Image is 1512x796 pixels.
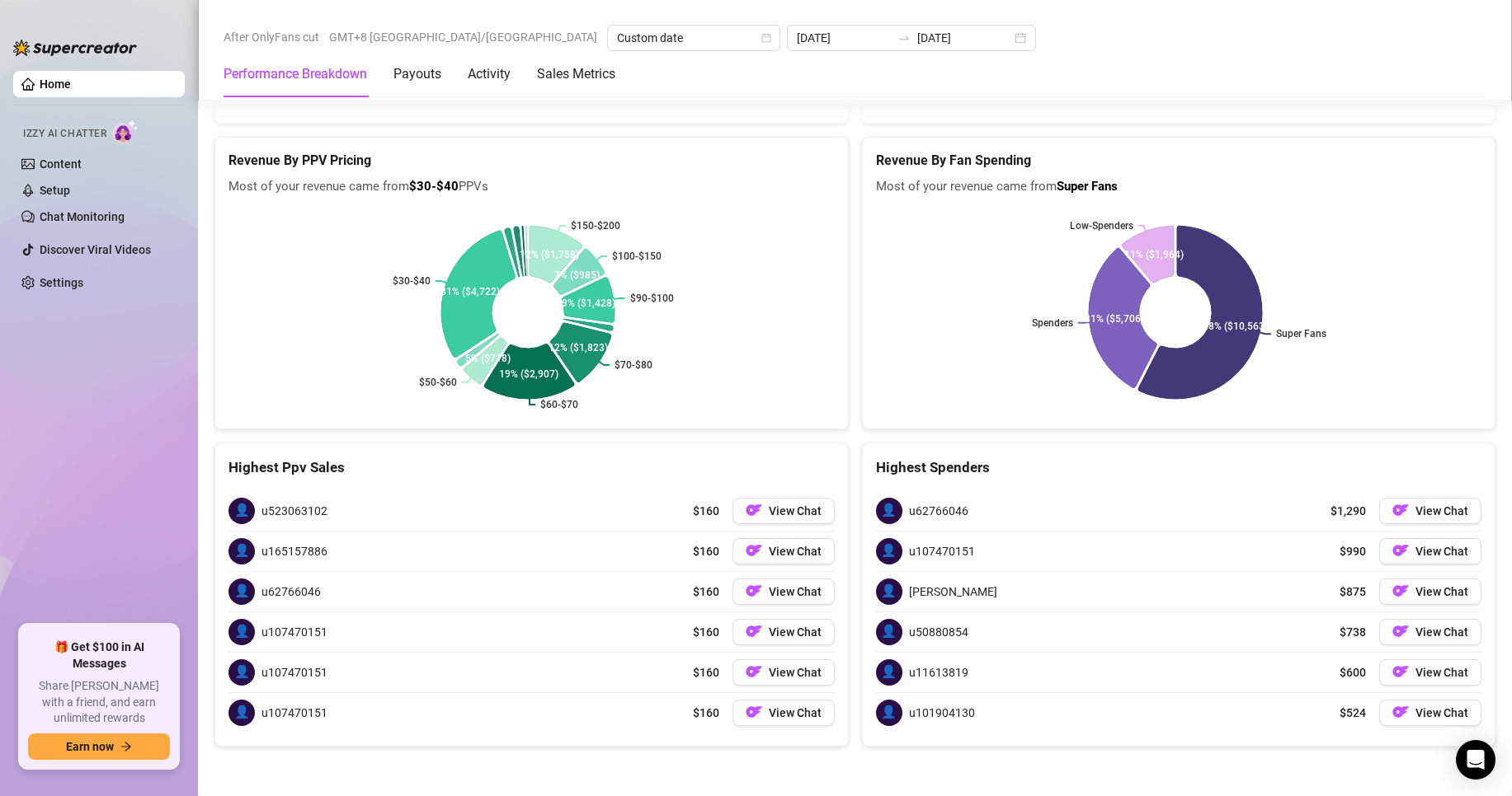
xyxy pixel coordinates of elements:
span: 👤 [228,498,255,524]
span: View Chat [769,706,822,719]
span: View Chat [1415,666,1468,679]
a: OFView Chat [1379,498,1481,524]
button: OFView Chat [732,619,835,645]
span: u101904130 [909,704,975,722]
span: $524 [1340,704,1366,722]
img: OF [1392,623,1409,639]
a: Home [40,77,71,91]
span: View Chat [769,504,822,517]
span: After OnlyFans cut [224,25,319,49]
text: Spenders [1031,317,1072,329]
span: u107470151 [261,663,327,681]
span: $160 [693,542,719,560]
text: Super Fans [1275,328,1326,339]
span: u50880854 [909,623,968,641]
b: $30-$40 [409,179,459,194]
text: $30-$40 [393,275,431,287]
span: $160 [693,663,719,681]
span: $600 [1340,663,1366,681]
span: Custom date [617,26,770,50]
span: 👤 [876,659,902,686]
img: OF [1392,502,1409,518]
span: Izzy AI Chatter [23,126,106,142]
h5: Revenue By PPV Pricing [228,151,835,171]
span: Most of your revenue came from PPVs [228,177,835,197]
span: 👤 [876,538,902,564]
a: Content [40,157,82,171]
span: $1,290 [1331,502,1366,520]
img: OF [746,502,762,518]
text: $90-$100 [630,293,674,304]
a: Chat Monitoring [40,210,125,223]
span: Share [PERSON_NAME] with a friend, and earn unlimited rewards [28,678,170,727]
button: OFView Chat [1379,619,1481,645]
span: View Chat [1415,545,1468,558]
b: Super Fans [1057,179,1118,194]
img: logo-BBDzfeDw.svg [13,40,137,56]
span: 👤 [228,538,255,564]
div: Performance Breakdown [224,64,367,84]
a: OFView Chat [1379,578,1481,605]
span: View Chat [1415,706,1468,719]
span: GMT+8 [GEOGRAPHIC_DATA]/[GEOGRAPHIC_DATA] [329,25,597,49]
button: OFView Chat [732,659,835,686]
span: u523063102 [261,502,327,520]
div: Open Intercom Messenger [1456,740,1496,780]
span: u11613819 [909,663,968,681]
button: Earn nowarrow-right [28,733,170,760]
span: u107470151 [909,542,975,560]
span: $160 [693,502,719,520]
button: OFView Chat [732,700,835,726]
span: u107470151 [261,704,327,722]
span: Most of your revenue came from [876,177,1482,197]
span: $990 [1340,542,1366,560]
span: $160 [693,623,719,641]
span: to [897,31,911,44]
text: $60-$70 [540,399,578,410]
input: End date [917,29,1011,47]
span: [PERSON_NAME] [909,583,997,601]
button: OFView Chat [1379,538,1481,564]
span: u107470151 [261,623,327,641]
img: OF [1392,542,1409,559]
h5: Revenue By Fan Spending [876,151,1482,171]
text: $70-$80 [615,359,652,371]
span: $160 [693,583,719,601]
span: $875 [1340,583,1366,601]
button: OFView Chat [1379,659,1481,686]
span: $738 [1340,623,1366,641]
a: Settings [40,276,83,289]
span: 👤 [876,700,902,726]
span: View Chat [1415,504,1468,517]
img: OF [746,542,762,559]
div: Activity [468,64,511,84]
button: OFView Chat [732,538,835,564]
button: OFView Chat [1379,700,1481,726]
div: Sales Metrics [537,64,615,84]
img: OF [1392,704,1409,720]
div: Highest Spenders [876,457,1482,479]
span: View Chat [769,625,822,639]
button: OFView Chat [732,578,835,605]
span: 🎁 Get $100 in AI Messages [28,639,170,672]
span: $160 [693,704,719,722]
span: u165157886 [261,542,327,560]
div: Highest Ppv Sales [228,457,835,479]
span: 👤 [228,619,255,645]
span: 👤 [876,498,902,524]
span: View Chat [769,666,822,679]
img: OF [1392,663,1409,680]
a: OFView Chat [732,498,835,524]
span: 👤 [228,578,255,605]
span: u62766046 [261,583,321,601]
span: Earn now [66,740,114,753]
span: View Chat [1415,585,1468,598]
span: swap-right [897,31,911,44]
